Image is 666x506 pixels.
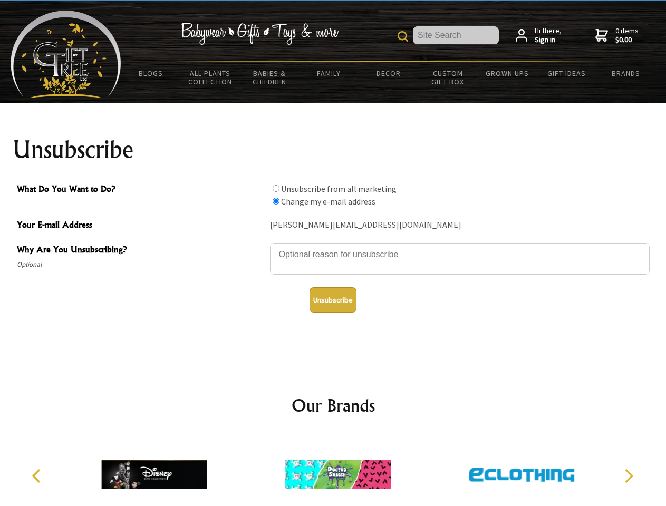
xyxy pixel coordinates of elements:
input: What Do You Want to Do? [273,185,279,192]
img: product search [398,31,408,42]
span: Why Are You Unsubscribing? [17,243,265,258]
input: What Do You Want to Do? [273,198,279,205]
a: BLOGS [121,62,181,84]
span: Hi there, [535,26,562,45]
img: Babywear - Gifts - Toys & more [180,23,339,45]
label: Unsubscribe from all marketing [281,183,397,194]
a: 0 items$0.00 [595,26,639,45]
span: What Do You Want to Do? [17,182,265,198]
strong: Sign in [535,35,562,45]
h1: Unsubscribe [13,137,654,162]
img: Babyware - Gifts - Toys and more... [11,11,121,98]
a: Brands [596,62,656,84]
input: Site Search [413,26,499,44]
button: Unsubscribe [310,287,356,313]
a: Family [300,62,359,84]
strong: $0.00 [615,35,639,45]
h2: Our Brands [21,393,645,418]
textarea: Why Are You Unsubscribing? [270,243,650,275]
a: Custom Gift Box [418,62,478,93]
a: Grown Ups [477,62,537,84]
a: Decor [359,62,418,84]
span: Your E-mail Address [17,218,265,233]
a: All Plants Collection [181,62,240,93]
span: Optional [17,258,265,271]
button: Previous [26,464,50,488]
span: 0 items [615,26,639,45]
a: Babies & Children [240,62,300,93]
div: [PERSON_NAME][EMAIL_ADDRESS][DOMAIN_NAME] [270,217,650,233]
a: Hi there,Sign in [516,26,562,45]
button: Next [617,464,640,488]
a: Gift Ideas [537,62,596,84]
label: Change my e-mail address [281,196,375,207]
